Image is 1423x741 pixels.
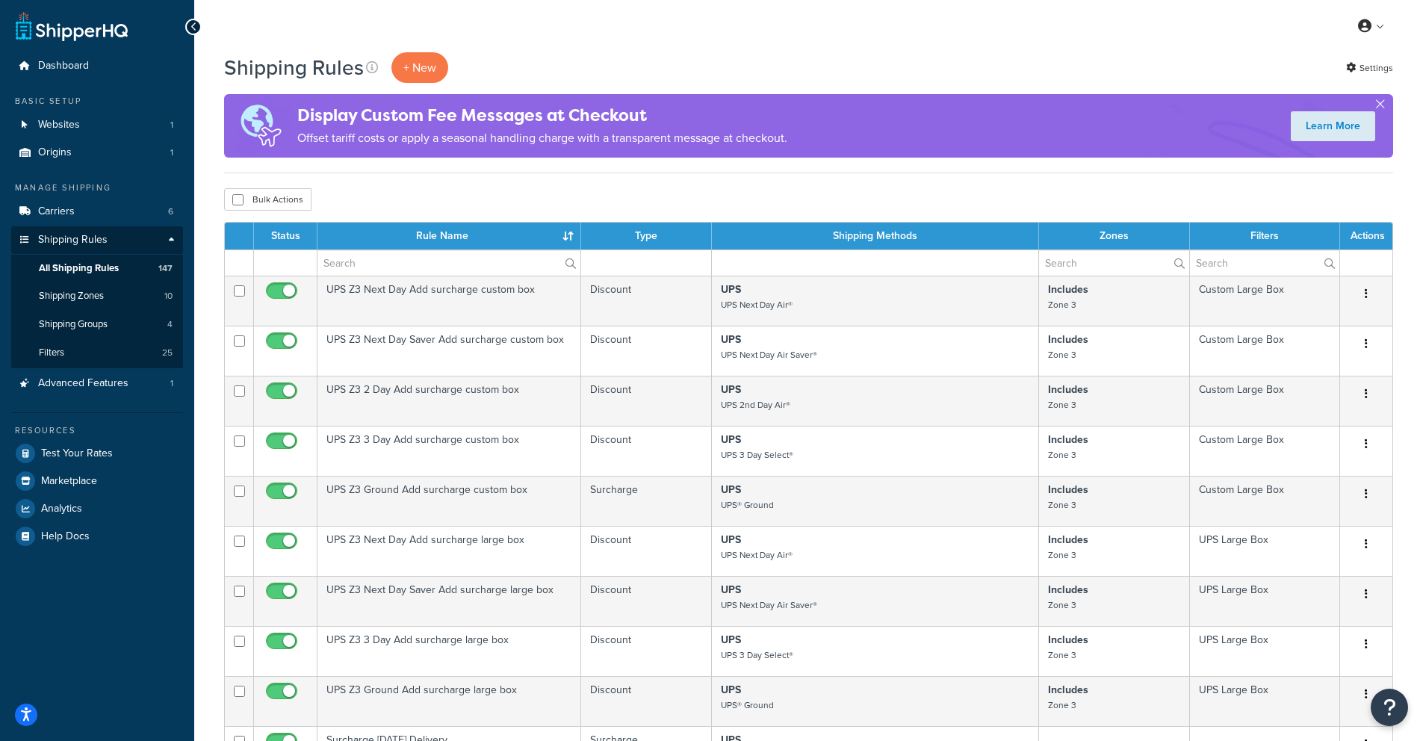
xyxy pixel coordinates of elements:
[1048,398,1076,412] small: Zone 3
[297,128,787,149] p: Offset tariff costs or apply a seasonal handling charge with a transparent message at checkout.
[1048,632,1088,648] strong: Includes
[38,377,128,390] span: Advanced Features
[581,326,712,376] td: Discount
[41,530,90,543] span: Help Docs
[317,376,581,426] td: UPS Z3 2 Day Add surcharge custom box
[721,482,741,497] strong: UPS
[1346,58,1393,78] a: Settings
[11,95,183,108] div: Basic Setup
[1190,676,1340,726] td: UPS Large Box
[11,111,183,139] a: Websites 1
[721,448,793,462] small: UPS 3 Day Select®
[721,332,741,347] strong: UPS
[11,198,183,226] li: Carriers
[1048,482,1088,497] strong: Includes
[11,424,183,437] div: Resources
[721,682,741,698] strong: UPS
[11,255,183,282] a: All Shipping Rules 147
[581,476,712,526] td: Surcharge
[712,223,1039,249] th: Shipping Methods
[1048,648,1076,662] small: Zone 3
[1371,689,1408,726] button: Open Resource Center
[11,495,183,522] a: Analytics
[721,598,817,612] small: UPS Next Day Air Saver®
[1048,598,1076,612] small: Zone 3
[170,119,173,131] span: 1
[1190,476,1340,526] td: Custom Large Box
[1039,250,1189,276] input: Search
[1048,348,1076,362] small: Zone 3
[317,676,581,726] td: UPS Z3 Ground Add surcharge large box
[162,347,173,359] span: 25
[1048,282,1088,297] strong: Includes
[38,234,108,247] span: Shipping Rules
[1190,426,1340,476] td: Custom Large Box
[317,326,581,376] td: UPS Z3 Next Day Saver Add surcharge custom box
[224,94,297,158] img: duties-banner-06bc72dcb5fe05cb3f9472aba00be2ae8eb53ab6f0d8bb03d382ba314ac3c341.png
[11,182,183,194] div: Manage Shipping
[317,576,581,626] td: UPS Z3 Next Day Saver Add surcharge large box
[581,376,712,426] td: Discount
[11,339,183,367] li: Filters
[721,648,793,662] small: UPS 3 Day Select®
[721,398,790,412] small: UPS 2nd Day Air®
[1048,582,1088,598] strong: Includes
[11,198,183,226] a: Carriers 6
[224,53,364,82] h1: Shipping Rules
[391,52,448,83] p: + New
[1190,223,1340,249] th: Filters
[721,298,793,311] small: UPS Next Day Air®
[41,503,82,515] span: Analytics
[11,468,183,494] a: Marketplace
[38,60,89,72] span: Dashboard
[581,676,712,726] td: Discount
[1048,448,1076,462] small: Zone 3
[41,447,113,460] span: Test Your Rates
[1048,498,1076,512] small: Zone 3
[317,526,581,576] td: UPS Z3 Next Day Add surcharge large box
[158,262,173,275] span: 147
[317,426,581,476] td: UPS Z3 3 Day Add surcharge custom box
[1190,250,1339,276] input: Search
[11,111,183,139] li: Websites
[1190,626,1340,676] td: UPS Large Box
[721,698,774,712] small: UPS® Ground
[11,282,183,310] li: Shipping Zones
[168,205,173,218] span: 6
[16,11,128,41] a: ShipperHQ Home
[1190,576,1340,626] td: UPS Large Box
[1190,526,1340,576] td: UPS Large Box
[11,226,183,368] li: Shipping Rules
[581,576,712,626] td: Discount
[317,276,581,326] td: UPS Z3 Next Day Add surcharge custom box
[39,290,104,303] span: Shipping Zones
[297,103,787,128] h4: Display Custom Fee Messages at Checkout
[1039,223,1190,249] th: Zones
[581,526,712,576] td: Discount
[721,532,741,548] strong: UPS
[1048,698,1076,712] small: Zone 3
[721,432,741,447] strong: UPS
[721,382,741,397] strong: UPS
[41,475,97,488] span: Marketplace
[39,347,64,359] span: Filters
[317,476,581,526] td: UPS Z3 Ground Add surcharge custom box
[39,262,119,275] span: All Shipping Rules
[581,426,712,476] td: Discount
[11,440,183,467] li: Test Your Rates
[11,282,183,310] a: Shipping Zones 10
[1048,682,1088,698] strong: Includes
[11,523,183,550] li: Help Docs
[254,223,317,249] th: Status
[11,139,183,167] li: Origins
[1048,382,1088,397] strong: Includes
[11,52,183,80] a: Dashboard
[1340,223,1392,249] th: Actions
[317,250,580,276] input: Search
[11,226,183,254] a: Shipping Rules
[11,311,183,338] li: Shipping Groups
[11,139,183,167] a: Origins 1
